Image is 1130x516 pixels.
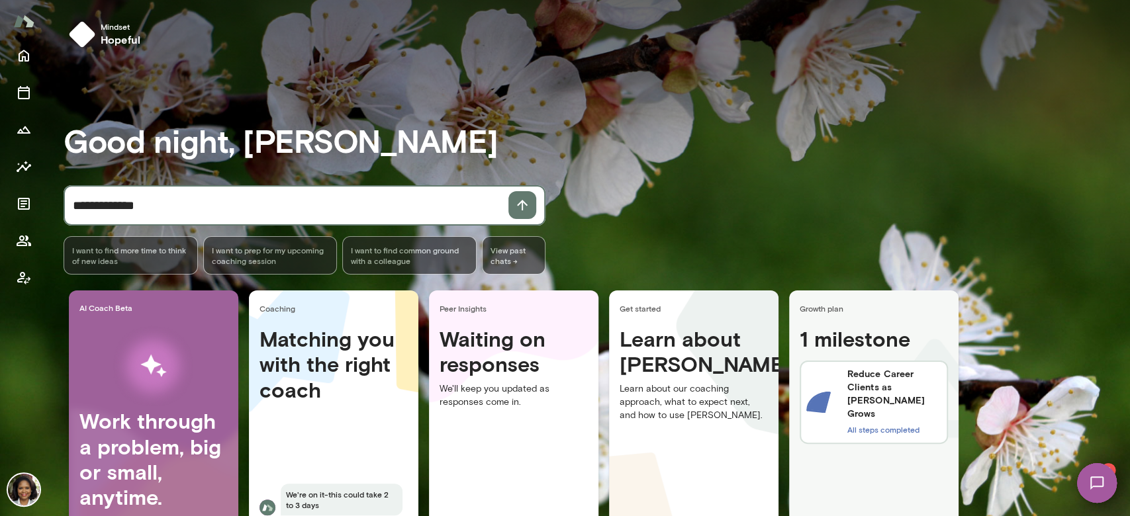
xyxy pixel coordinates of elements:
[64,16,151,53] button: Mindsethopeful
[79,408,228,510] h4: Work through a problem, big or small, anytime.
[11,42,37,69] button: Home
[620,326,768,377] h4: Learn about [PERSON_NAME]
[281,484,402,515] span: We're on it-this could take 2 to 3 days
[101,32,140,48] h6: hopeful
[351,245,468,266] span: I want to find common ground with a colleague
[847,425,919,434] span: All steps completed
[800,326,948,357] h4: 1 milestone
[72,245,189,266] span: I want to find more time to think of new ideas
[203,236,338,275] div: I want to prep for my upcoming coaching session
[64,236,198,275] div: I want to find more time to think of new ideas
[13,9,34,34] img: Mento
[800,303,953,314] span: Growth plan
[79,302,233,313] span: AI Coach Beta
[440,382,588,409] p: We'll keep you updated as responses come in.
[259,303,413,314] span: Coaching
[212,245,329,266] span: I want to prep for my upcoming coaching session
[259,326,408,402] h4: Matching you with the right coach
[342,236,477,275] div: I want to find common ground with a colleague
[11,191,37,217] button: Documents
[11,153,37,180] button: Insights
[482,236,545,275] span: View past chats ->
[620,382,768,422] p: Learn about our coaching approach, what to expect next, and how to use [PERSON_NAME].
[64,122,1130,159] h3: Good night, [PERSON_NAME]
[11,79,37,106] button: Sessions
[95,324,212,408] img: AI Workflows
[101,21,140,32] span: Mindset
[11,116,37,143] button: Growth Plan
[11,265,37,291] button: Coach app
[847,367,941,420] h6: Reduce Career Clients as [PERSON_NAME] Grows
[11,228,37,254] button: Members
[8,474,40,505] img: Cheryl Mills
[440,326,588,377] h4: Waiting on responses
[440,303,593,314] span: Peer Insights
[620,303,773,314] span: Get started
[69,21,95,48] img: mindset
